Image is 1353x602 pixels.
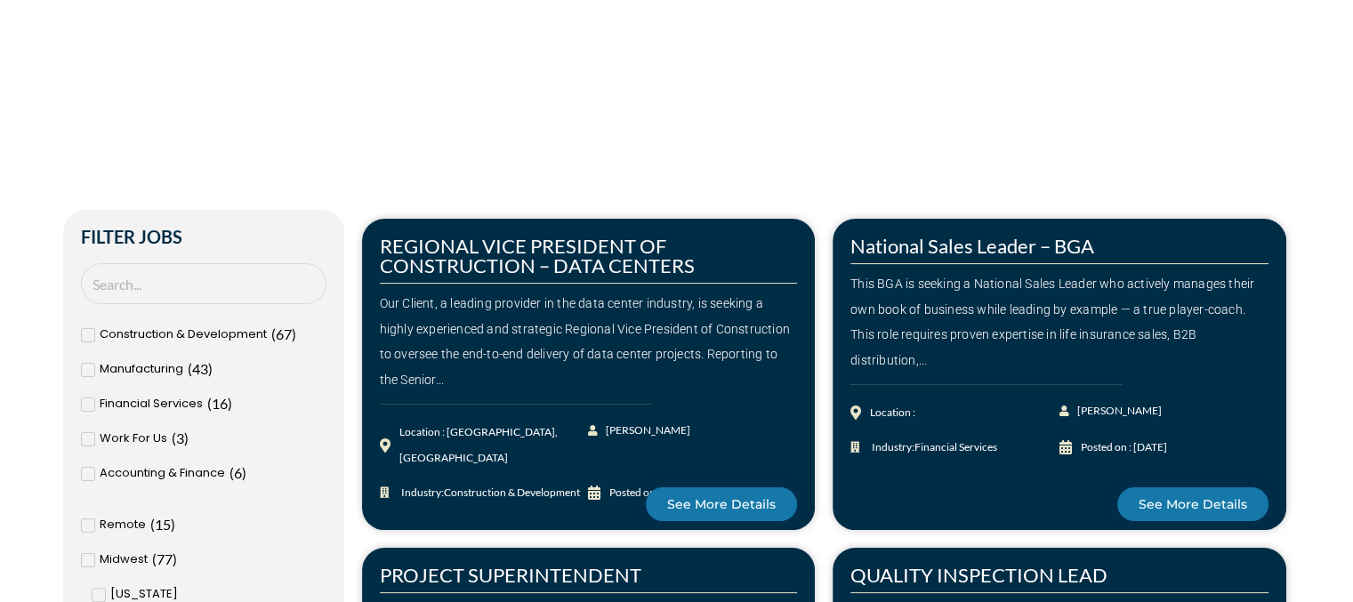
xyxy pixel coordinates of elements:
div: Location : [870,400,915,426]
span: ) [292,325,296,342]
span: Financial Services [914,440,997,454]
span: ( [271,325,276,342]
span: Midwest [100,547,148,573]
span: ( [207,395,212,412]
span: ) [184,429,189,446]
span: Industry: [867,435,997,461]
a: QUALITY INSPECTION LEAD [850,563,1107,587]
a: PROJECT SUPERINTENDENT [380,563,641,587]
span: ) [171,516,175,533]
span: 6 [234,464,242,481]
h2: Filter Jobs [81,228,326,245]
a: Industry:Financial Services [850,435,1059,461]
span: ( [230,464,234,481]
span: ( [150,516,155,533]
span: 77 [157,550,173,567]
span: Financial Services [100,391,203,417]
div: Location : [GEOGRAPHIC_DATA], [GEOGRAPHIC_DATA] [399,420,589,471]
div: Posted on : [DATE] [1081,435,1167,461]
a: [PERSON_NAME] [588,418,692,444]
span: See More Details [1139,498,1247,510]
span: See More Details [667,498,776,510]
a: [PERSON_NAME] [1059,398,1164,424]
div: Our Client, a leading provider in the data center industry, is seeking a highly experienced and s... [380,291,798,393]
span: [PERSON_NAME] [601,418,690,444]
span: 15 [155,516,171,533]
span: 67 [276,325,292,342]
span: 3 [176,429,184,446]
span: ) [242,464,246,481]
input: Search Job [81,263,326,305]
span: 16 [212,395,228,412]
span: ) [228,395,232,412]
span: Manufacturing [100,357,183,382]
a: National Sales Leader – BGA [850,234,1094,258]
div: This BGA is seeking a National Sales Leader who actively manages their own book of business while... [850,271,1268,373]
span: Accounting & Finance [100,461,225,486]
span: Remote [100,512,146,538]
span: ( [152,550,157,567]
span: ( [188,360,192,377]
span: ) [208,360,213,377]
span: Construction & Development [100,322,267,348]
span: ) [173,550,177,567]
a: See More Details [1117,487,1268,521]
span: 43 [192,360,208,377]
a: REGIONAL VICE PRESIDENT OF CONSTRUCTION – DATA CENTERS [380,234,695,277]
span: ( [172,429,176,446]
span: [PERSON_NAME] [1073,398,1162,424]
a: See More Details [646,487,797,521]
span: Work For Us [100,426,167,452]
